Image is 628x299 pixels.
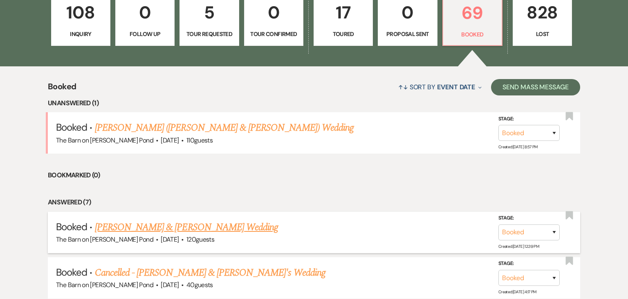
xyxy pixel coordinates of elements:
[161,235,179,244] span: [DATE]
[95,265,325,280] a: Cancelled - [PERSON_NAME] & [PERSON_NAME]'s Wedding
[95,220,278,235] a: [PERSON_NAME] & [PERSON_NAME] Wedding
[56,121,87,134] span: Booked
[48,197,580,208] li: Answered (7)
[186,235,214,244] span: 120 guests
[56,29,105,39] p: Inquiry
[161,136,179,145] span: [DATE]
[56,235,153,244] span: The Barn on [PERSON_NAME] Pond
[498,214,560,223] label: Stage:
[319,29,368,39] p: Toured
[498,144,538,149] span: Created: [DATE] 8:57 PM
[186,136,213,145] span: 110 guests
[498,259,560,268] label: Stage:
[398,83,408,91] span: ↑↓
[48,170,580,181] li: Bookmarked (0)
[491,79,580,95] button: Send Mass Message
[498,244,539,249] span: Created: [DATE] 12:39 PM
[395,76,485,98] button: Sort By Event Date
[48,98,580,109] li: Unanswered (1)
[161,281,179,289] span: [DATE]
[498,289,536,294] span: Created: [DATE] 4:17 PM
[498,115,560,124] label: Stage:
[56,266,87,279] span: Booked
[56,136,153,145] span: The Barn on [PERSON_NAME] Pond
[186,281,213,289] span: 40 guests
[185,29,233,39] p: Tour Requested
[121,29,169,39] p: Follow Up
[437,83,475,91] span: Event Date
[56,220,87,233] span: Booked
[518,29,567,39] p: Lost
[95,120,354,135] a: [PERSON_NAME] ([PERSON_NAME] & [PERSON_NAME]) Wedding
[249,29,298,39] p: Tour Confirmed
[48,80,76,98] span: Booked
[383,29,432,39] p: Proposal Sent
[56,281,153,289] span: The Barn on [PERSON_NAME] Pond
[448,30,497,39] p: Booked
